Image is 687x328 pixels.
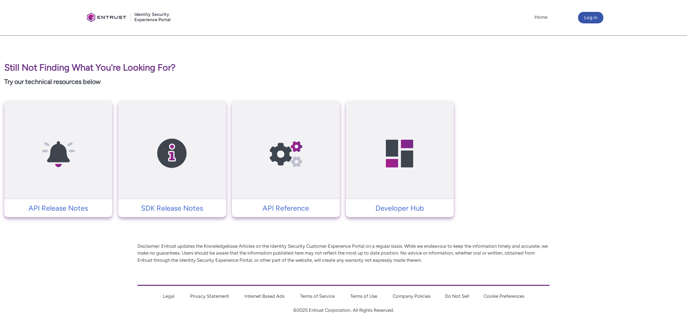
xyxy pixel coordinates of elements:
a: Home [533,12,549,23]
img: Developer Hub [365,115,434,192]
a: Terms of Use [350,293,377,299]
p: API Reference [235,203,336,214]
p: SDK Release Notes [122,203,223,214]
p: Disclaimer: Entrust updates the Knowledgebase Articles on the Identity Security Customer Experien... [137,243,550,264]
a: Do Not Sell [445,293,469,299]
a: Terms of Service [300,293,335,299]
a: API Reference [232,203,340,214]
p: Still Not Finding What You're Looking For? [4,61,454,75]
p: Try our technical resources below [4,77,454,87]
img: SDK Release Notes [138,115,206,192]
img: API Reference [252,115,320,192]
p: ©2025 Entrust Corporation. All Rights Reserved. [137,307,550,314]
a: API Release Notes [4,203,112,214]
a: Legal [163,293,175,299]
a: Company Policies [393,293,431,299]
a: Cookie Preferences [484,293,524,299]
a: Developer Hub [346,203,454,214]
p: API Release Notes [8,203,109,214]
p: Developer Hub [349,203,450,214]
a: Privacy Statement [190,293,229,299]
a: Internet Based Ads [245,293,285,299]
a: SDK Release Notes [118,203,226,214]
img: API Release Notes [24,115,93,192]
button: Log in [578,12,603,23]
